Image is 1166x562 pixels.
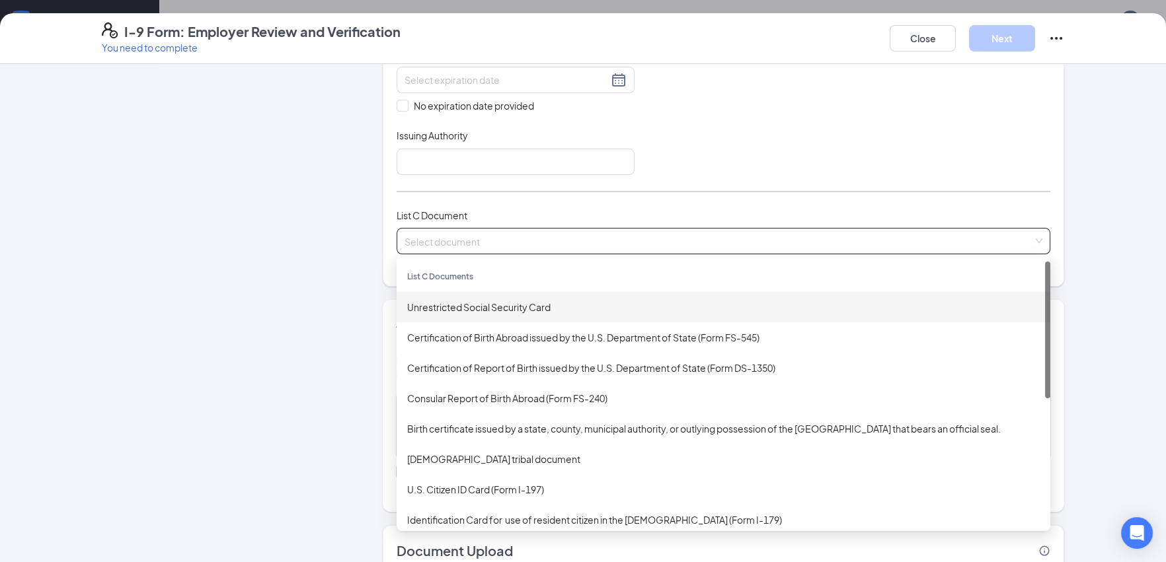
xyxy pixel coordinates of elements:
div: Identification Card for use of resident citizen in the [DEMOGRAPHIC_DATA] (Form I-179) [407,512,1040,527]
span: Additional information [396,314,539,330]
div: Certification of Birth Abroad issued by the U.S. Department of State (Form FS-545) [407,330,1040,345]
svg: Info [1038,545,1050,557]
div: Open Intercom Messenger [1121,517,1153,549]
input: Select expiration date [405,73,608,87]
span: Document Upload [397,542,513,560]
span: Alternative procedure is only allowed when e-verify is turned on. Turn to use e-verify, please se... [396,484,1051,499]
span: No expiration date provided [408,98,539,113]
button: Close [890,25,956,52]
div: [DEMOGRAPHIC_DATA] tribal document [407,452,1040,466]
span: List C Documents [407,271,473,281]
span: Issuing Authority [397,129,468,142]
button: Next [969,25,1035,52]
p: You need to complete [102,41,401,54]
span: Provide all notes relating employment authorization stamps or receipts, extensions, additional do... [396,354,1024,380]
div: Consular Report of Birth Abroad (Form FS-240) [407,391,1040,405]
span: List C Document [397,209,467,221]
svg: Ellipses [1048,30,1064,46]
div: Certification of Report of Birth issued by the U.S. Department of State (Form DS-1350) [407,361,1040,375]
div: U.S. Citizen ID Card (Form I-197) [407,482,1040,497]
h4: I-9 Form: Employer Review and Verification [124,22,401,41]
svg: FormI9EVerifyIcon [102,22,118,38]
div: Unrestricted Social Security Card [407,300,1040,314]
div: Birth certificate issued by a state, county, municipal authority, or outlying possession of the [... [407,421,1040,436]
